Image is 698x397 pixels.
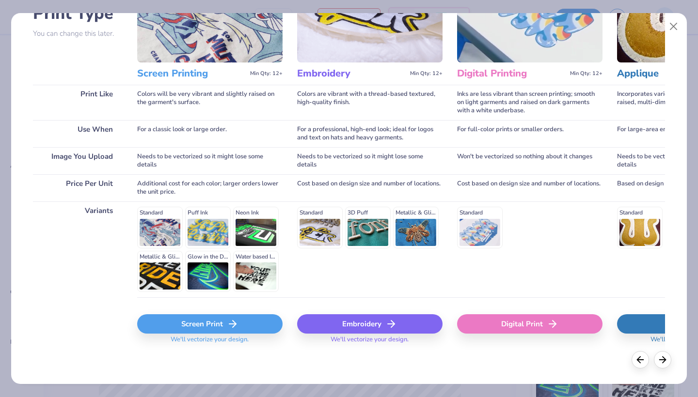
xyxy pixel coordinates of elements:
div: Variants [33,201,123,297]
div: Inks are less vibrant than screen printing; smooth on light garments and raised on dark garments ... [457,85,603,120]
div: Embroidery [297,314,443,334]
div: Colors will be very vibrant and slightly raised on the garment's surface. [137,85,283,120]
div: Digital Print [457,314,603,334]
div: Needs to be vectorized so it might lose some details [297,147,443,174]
div: Cost based on design size and number of locations. [457,174,603,201]
span: Min Qty: 12+ [410,70,443,77]
div: Colors are vibrant with a thread-based textured, high-quality finish. [297,85,443,120]
div: Screen Print [137,314,283,334]
div: Image You Upload [33,147,123,174]
h3: Embroidery [297,67,406,80]
h3: Digital Printing [457,67,566,80]
div: Cost based on design size and number of locations. [297,174,443,201]
div: For a professional, high-end look; ideal for logos and text on hats and heavy garments. [297,120,443,147]
div: Won't be vectorized so nothing about it changes [457,147,603,174]
div: Needs to be vectorized so it might lose some details [137,147,283,174]
span: We'll vectorize your design. [327,336,412,350]
div: Price Per Unit [33,174,123,201]
h3: Screen Printing [137,67,246,80]
div: Additional cost for each color; larger orders lower the unit price. [137,174,283,201]
div: For a classic look or large order. [137,120,283,147]
span: Min Qty: 12+ [250,70,283,77]
div: Use When [33,120,123,147]
p: You can change this later. [33,30,123,38]
span: We'll vectorize your design. [167,336,253,350]
div: For full-color prints or smaller orders. [457,120,603,147]
div: Print Like [33,85,123,120]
